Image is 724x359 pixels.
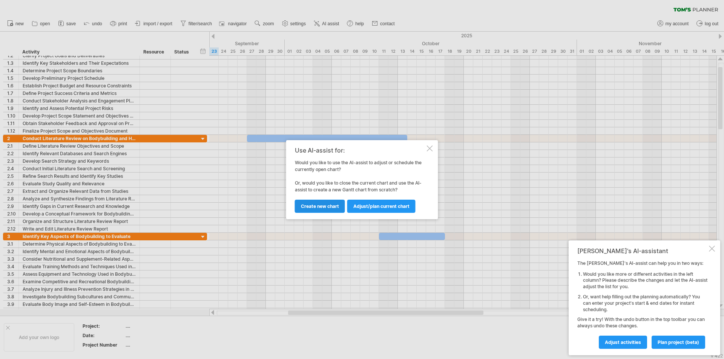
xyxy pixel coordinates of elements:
a: Create new chart [295,200,345,213]
span: Adjust activities [605,339,641,345]
li: Or, want help filling out the planning automatically? You can enter your project's start & end da... [583,294,707,313]
a: plan project (beta) [652,336,705,349]
span: Adjust/plan current chart [353,203,410,209]
div: Would you like to use the AI-assist to adjust or schedule the currently open chart? Or, would you... [295,147,425,212]
span: plan project (beta) [658,339,699,345]
a: Adjust activities [599,336,647,349]
div: The [PERSON_NAME]'s AI-assist can help you in two ways: Give it a try! With the undo button in th... [577,260,707,348]
li: Would you like more or different activities in the left column? Please describe the changes and l... [583,271,707,290]
span: Create new chart [301,203,339,209]
div: Use AI-assist for: [295,147,425,154]
div: [PERSON_NAME]'s AI-assistant [577,247,707,255]
a: Adjust/plan current chart [347,200,416,213]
